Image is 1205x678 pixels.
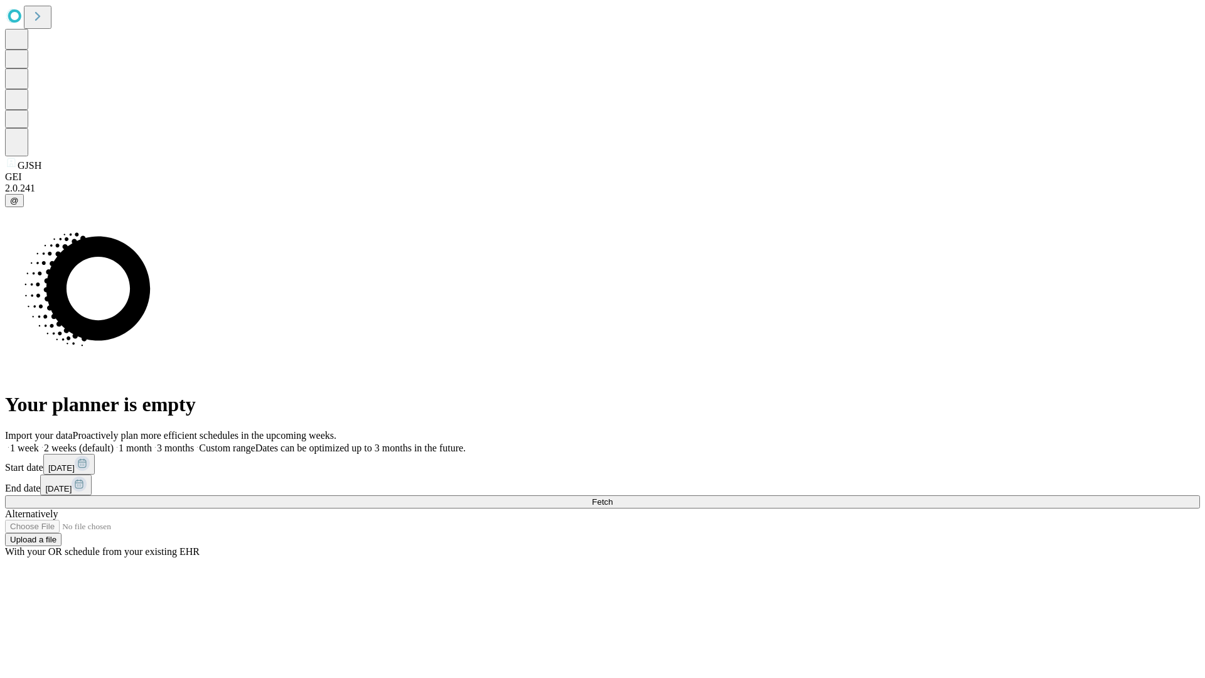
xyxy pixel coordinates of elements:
div: GEI [5,171,1200,183]
span: 1 week [10,443,39,453]
h1: Your planner is empty [5,393,1200,416]
span: Fetch [592,497,613,507]
span: Custom range [199,443,255,453]
span: 2 weeks (default) [44,443,114,453]
span: Proactively plan more efficient schedules in the upcoming weeks. [73,430,336,441]
span: @ [10,196,19,205]
span: 1 month [119,443,152,453]
span: [DATE] [48,463,75,473]
button: Fetch [5,495,1200,508]
button: [DATE] [43,454,95,475]
div: End date [5,475,1200,495]
span: With your OR schedule from your existing EHR [5,546,200,557]
button: Upload a file [5,533,62,546]
span: Alternatively [5,508,58,519]
span: 3 months [157,443,194,453]
span: Dates can be optimized up to 3 months in the future. [255,443,466,453]
span: [DATE] [45,484,72,493]
button: @ [5,194,24,207]
button: [DATE] [40,475,92,495]
div: 2.0.241 [5,183,1200,194]
span: Import your data [5,430,73,441]
span: GJSH [18,160,41,171]
div: Start date [5,454,1200,475]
